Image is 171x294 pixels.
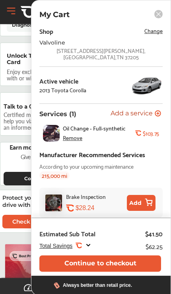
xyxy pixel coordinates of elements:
div: Estimated Sub Total [39,230,95,238]
div: Manufacturer Recommended Services [39,149,145,160]
span: Change [144,26,163,35]
div: Shop [39,25,53,36]
img: 8373_st0640_046.jpg [131,73,163,97]
p: Earn money towards free Maintenance [10,142,112,151]
span: Add a service [111,110,153,118]
span: Total Savings [39,243,72,249]
button: Copy Code: CarAdviseIGLF6C [4,172,117,185]
b: $103.75 [143,130,159,136]
a: Add a service [111,110,163,118]
div: [STREET_ADDRESS][PERSON_NAME] , [GEOGRAPHIC_DATA] , TN 37205 [39,47,163,60]
p: Enjoy exclusive CarAdvise discounts with or without an appointment! [7,68,102,81]
button: Open Menu [5,5,17,17]
div: $28.24 [76,204,94,212]
p: Unlock The Perks of Your Membership Card [7,53,125,65]
p: Give a friend $10 and you get $10 in [GEOGRAPHIC_DATA] [4,153,118,169]
p: Services (1) [39,110,76,118]
p: Protect your car [DATE] and drive with confidence! [2,194,90,208]
div: Remove [63,134,82,141]
a: Check warranty plans [2,215,84,228]
img: brake-inspection-thumb.jpg [45,195,62,211]
span: According to your upcoming maintenance [39,162,134,171]
div: Valvoline [39,39,115,46]
img: oil-change-thumb.jpg [43,125,60,142]
button: Add a service [111,110,161,118]
span: 215,000 mi [39,171,70,179]
a: Diagnose a problem [7,18,67,32]
p: Certified maintenance techs available to help you via chat when you need to make an informed deci... [4,113,112,129]
div: $62.25 [146,241,163,251]
div: $41.50 [145,230,163,238]
img: CA-Icon.89b5b008.svg [21,5,34,19]
p: Talk to a Certified Tech Advisor [4,102,91,109]
img: dollor_label_vector.a70140d1.svg [54,282,60,289]
div: Active vehicle [39,77,86,84]
div: Brake Inspection [66,192,106,201]
button: Continue to checkout [39,255,161,272]
button: Add [127,195,155,211]
p: My Cart [39,10,70,19]
span: Oil Change - Full-synthetic [63,125,135,131]
div: Always better than retail price. [63,282,132,288]
div: 2013 Toyota Corolla [39,87,86,93]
